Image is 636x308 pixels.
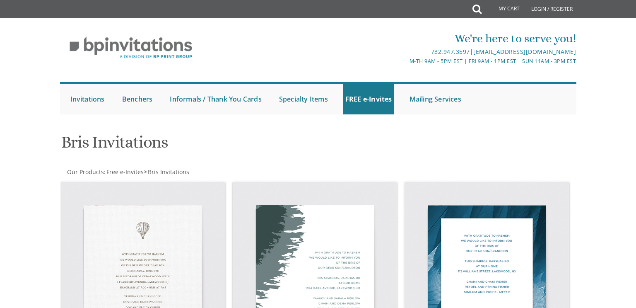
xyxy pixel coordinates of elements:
[168,84,263,114] a: Informals / Thank You Cards
[60,168,318,176] div: :
[61,133,399,158] h1: Bris Invitations
[407,84,463,114] a: Mailing Services
[232,47,576,57] div: |
[232,57,576,65] div: M-Th 9am - 5pm EST | Fri 9am - 1pm EST | Sun 11am - 3pm EST
[106,168,144,176] a: Free e-Invites
[473,48,576,56] a: [EMAIL_ADDRESS][DOMAIN_NAME]
[120,84,155,114] a: Benchers
[481,1,525,17] a: My Cart
[147,168,189,176] a: Bris Invitations
[277,84,330,114] a: Specialty Items
[148,168,189,176] span: Bris Invitations
[232,30,576,47] div: We're here to serve you!
[68,84,107,114] a: Invitations
[431,48,470,56] a: 732.947.3597
[343,84,394,114] a: FREE e-Invites
[60,31,202,65] img: BP Invitation Loft
[66,168,104,176] a: Our Products
[144,168,189,176] span: >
